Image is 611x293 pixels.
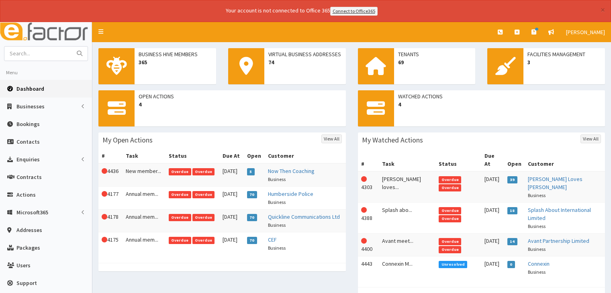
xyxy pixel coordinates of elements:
span: Packages [16,244,40,251]
span: Users [16,262,31,269]
span: Dashboard [16,85,44,92]
span: Support [16,279,37,287]
span: Open Actions [139,92,342,100]
td: [DATE] [481,233,504,256]
h3: My Open Actions [102,136,153,144]
span: Overdue [439,207,461,214]
a: Now Then Coaching [268,167,315,175]
i: This Action is overdue! [102,237,107,242]
input: Search... [4,47,72,61]
span: 4 [398,100,601,108]
span: 5 [247,168,255,175]
span: Microsoft365 [16,209,48,216]
div: Your account is not connected to Office 365 [67,6,537,16]
span: [PERSON_NAME] [566,28,605,36]
span: 0 [507,261,515,268]
span: Overdue [439,246,461,253]
span: 70 [247,191,257,198]
a: CEF [268,236,277,243]
span: 69 [398,58,472,66]
a: Splash About International Limited [528,206,591,222]
span: Overdue [439,238,461,245]
span: Watched Actions [398,92,601,100]
span: Unresolved [439,261,467,268]
h3: My Watched Actions [362,136,423,144]
small: Business [268,245,286,251]
span: Overdue [439,215,461,222]
span: Overdue [169,237,191,244]
td: Splash abo... [379,202,435,233]
span: Overdue [192,191,215,198]
td: Connexin M... [379,256,435,279]
a: View All [580,134,601,143]
span: 18 [507,207,517,214]
th: # [358,149,379,171]
th: # [98,149,123,163]
th: Due At [481,149,504,171]
span: 3 [527,58,601,66]
td: [PERSON_NAME] loves... [379,171,435,203]
i: This Action is overdue! [361,207,367,213]
span: Actions [16,191,36,198]
i: This Action is overdue! [102,191,107,197]
span: Overdue [192,237,215,244]
i: This Action is overdue! [361,176,367,182]
span: Facilities Management [527,50,601,58]
span: Overdue [192,214,215,221]
th: Task [123,149,166,163]
span: 74 [268,58,342,66]
span: Contacts [16,138,40,145]
td: [DATE] [481,202,504,233]
td: Annual mem... [123,209,166,232]
a: Humberside Police [268,190,313,197]
th: Customer [525,149,605,171]
td: New member... [123,163,166,187]
span: Overdue [439,176,461,183]
i: This Action is overdue! [102,214,107,220]
td: Annual mem... [123,186,166,209]
span: Overdue [169,191,191,198]
td: 4177 [98,186,123,209]
small: Business [268,199,286,205]
span: Overdue [439,184,461,191]
a: [PERSON_NAME] [560,22,611,42]
td: 4178 [98,209,123,232]
i: This Action is overdue! [102,168,107,174]
th: Open [244,149,265,163]
th: Customer [265,149,345,163]
span: Virtual Business Addresses [268,50,342,58]
a: Connexin [528,260,550,267]
span: 14 [507,238,517,245]
span: Overdue [169,214,191,221]
a: [PERSON_NAME] Loves [PERSON_NAME] [528,175,582,191]
small: Business [528,246,546,252]
th: Status [166,149,219,163]
span: 4 [139,100,342,108]
a: Connect to Office365 [330,7,378,16]
th: Task [379,149,435,171]
td: [DATE] [481,256,504,279]
a: View All [321,134,342,143]
a: Quickline Communications Ltd [268,213,340,220]
a: Avant Partnership Limited [528,237,589,244]
small: Business [268,176,286,182]
td: [DATE] [219,232,244,255]
td: 4303 [358,171,379,203]
span: Enquiries [16,156,40,163]
span: Business Hive Members [139,50,212,58]
th: Status [435,149,481,171]
small: Business [268,222,286,228]
span: 70 [247,237,257,244]
td: [DATE] [219,163,244,187]
small: Business [528,269,546,275]
span: Overdue [192,168,215,175]
td: [DATE] [219,209,244,232]
span: Addresses [16,226,42,234]
button: × [601,6,605,14]
td: 4175 [98,232,123,255]
span: 365 [139,58,212,66]
th: Open [504,149,525,171]
td: [DATE] [219,186,244,209]
td: 4443 [358,256,379,279]
span: 39 [507,176,517,183]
